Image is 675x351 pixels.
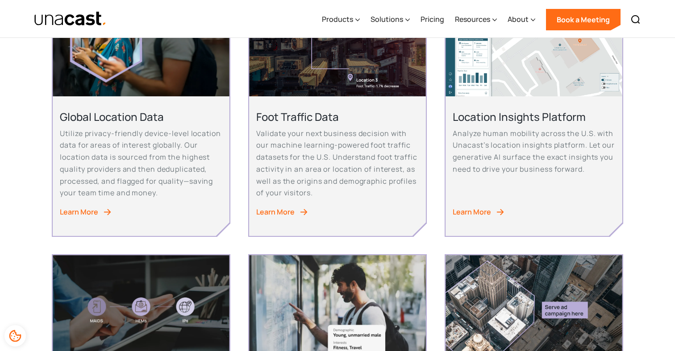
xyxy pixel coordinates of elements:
div: Products [322,14,353,25]
div: Learn More [256,206,295,218]
div: Learn More [453,206,491,218]
a: Learn More [256,206,418,218]
a: Book a Meeting [546,9,621,30]
div: Learn More [60,206,98,218]
div: Solutions [371,14,403,25]
p: Validate your next business decision with our machine learning-powered foot traffic datasets for ... [256,128,418,199]
a: home [34,11,107,27]
div: Resources [455,1,497,38]
img: Search icon [630,14,641,25]
h2: Foot Traffic Data [256,110,418,124]
div: About [508,14,529,25]
div: Resources [455,14,490,25]
p: Analyze human mobility across the U.S. with Unacast’s location insights platform. Let our generat... [453,128,615,175]
div: Cookie Preferences [4,325,26,347]
h2: Location Insights Platform [453,110,615,124]
div: Products [322,1,360,38]
a: Learn More [453,206,615,218]
h2: Global Location Data [60,110,222,124]
img: Unacast text logo [34,11,107,27]
a: Pricing [421,1,444,38]
a: Learn More [60,206,222,218]
div: Solutions [371,1,410,38]
div: About [508,1,535,38]
p: Utilize privacy-friendly device-level location data for areas of interest globally. Our location ... [60,128,222,199]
